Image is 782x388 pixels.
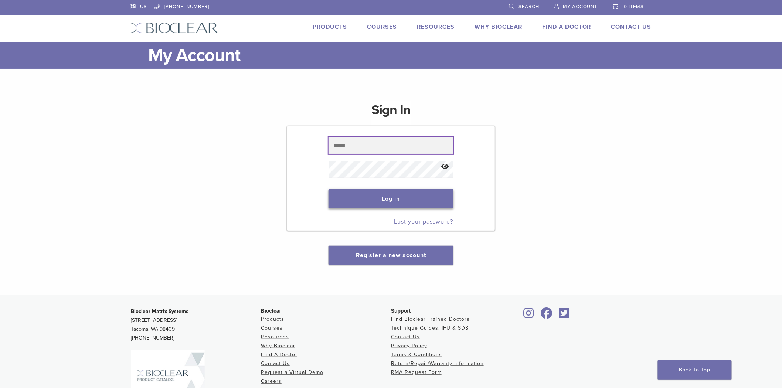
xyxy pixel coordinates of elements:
[542,23,591,31] a: Find A Doctor
[391,351,442,358] a: Terms & Conditions
[437,157,453,176] button: Show password
[475,23,522,31] a: Why Bioclear
[391,325,469,331] a: Technique Guides, IFU & SDS
[261,343,295,349] a: Why Bioclear
[261,360,290,367] a: Contact Us
[261,334,289,340] a: Resources
[658,360,732,380] a: Back To Top
[367,23,397,31] a: Courses
[391,316,470,322] a: Find Bioclear Trained Doctors
[261,316,284,322] a: Products
[261,351,297,358] a: Find A Doctor
[261,378,282,384] a: Careers
[563,4,598,10] span: My Account
[131,307,261,343] p: [STREET_ADDRESS] Tacoma, WA 98409 [PHONE_NUMBER]
[371,101,411,125] h1: Sign In
[394,218,453,225] a: Lost your password?
[391,343,427,349] a: Privacy Policy
[417,23,455,31] a: Resources
[518,4,539,10] span: Search
[391,334,420,340] a: Contact Us
[391,360,484,367] a: Return/Repair/Warranty Information
[557,312,572,319] a: Bioclear
[356,252,426,259] a: Register a new account
[313,23,347,31] a: Products
[261,369,323,375] a: Request a Virtual Demo
[148,42,652,69] h1: My Account
[521,312,537,319] a: Bioclear
[624,4,644,10] span: 0 items
[538,312,555,319] a: Bioclear
[130,23,218,33] img: Bioclear
[261,325,283,331] a: Courses
[611,23,652,31] a: Contact Us
[391,369,442,375] a: RMA Request Form
[391,308,411,314] span: Support
[329,189,453,208] button: Log in
[261,308,281,314] span: Bioclear
[329,246,453,265] button: Register a new account
[131,308,188,314] strong: Bioclear Matrix Systems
